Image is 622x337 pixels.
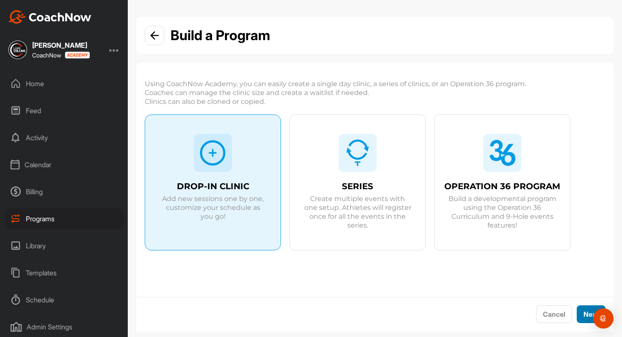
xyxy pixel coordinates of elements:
span: Create multiple events with one setup. Athletes will register once for all the events in the series. [303,194,412,230]
img: CoachNow acadmey [65,52,90,59]
span: DROP-IN CLINIC [177,182,249,191]
div: Home [5,73,124,94]
div: Activity [5,127,124,148]
div: [PERSON_NAME] [32,42,90,49]
img: CoachNow [8,10,91,24]
span: Cancel [543,310,565,318]
img: svg+xml;base64,PHN2ZyB3aWR0aD0iMjUiIGhlaWdodD0iMjQiIHZpZXdCb3g9IjAgMCAyNSAyNCIgZmlsbD0ibm9uZSIgeG... [489,139,516,166]
span: Next [583,310,599,318]
div: CoachNow [32,52,90,59]
div: Billing [5,181,124,202]
div: Feed [5,100,124,121]
button: Cancel [536,305,572,323]
span: Build a developmental program using the Operation 36 Curriculum and 9-Hole events features! [448,194,556,230]
p: Using CoachNow Academy, you can easily create a single day clinic, a series of clinics, or an Ope... [145,79,605,106]
img: svg+xml;base64,PHN2ZyB3aWR0aD0iMjciIGhlaWdodD0iMjgiIHZpZXdCb3g9IjAgMCAyNyAyOCIgZmlsbD0ibm9uZSIgeG... [199,139,226,166]
span: OPERATION 36 PROGRAM [444,182,560,191]
div: Programs [5,208,124,229]
div: Schedule [5,289,124,310]
button: Next [577,305,605,323]
img: svg+xml;base64,PHN2ZyB3aWR0aD0iMjYiIGhlaWdodD0iMjYiIHZpZXdCb3g9IjAgMCAyNiAyNiIgZmlsbD0ibm9uZSIgeG... [344,139,371,166]
div: Open Intercom Messenger [593,308,614,329]
span: SERIES [342,182,373,191]
img: square_5324f3c746d17696c68cfe1a241c5094.jpg [8,41,27,59]
img: info [150,31,159,40]
div: Templates [5,262,124,283]
div: Library [5,235,124,256]
h2: Build a Program [171,25,270,46]
div: Calendar [5,154,124,175]
span: Add new sessions one by one, customize your schedule as you go! [159,194,267,221]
